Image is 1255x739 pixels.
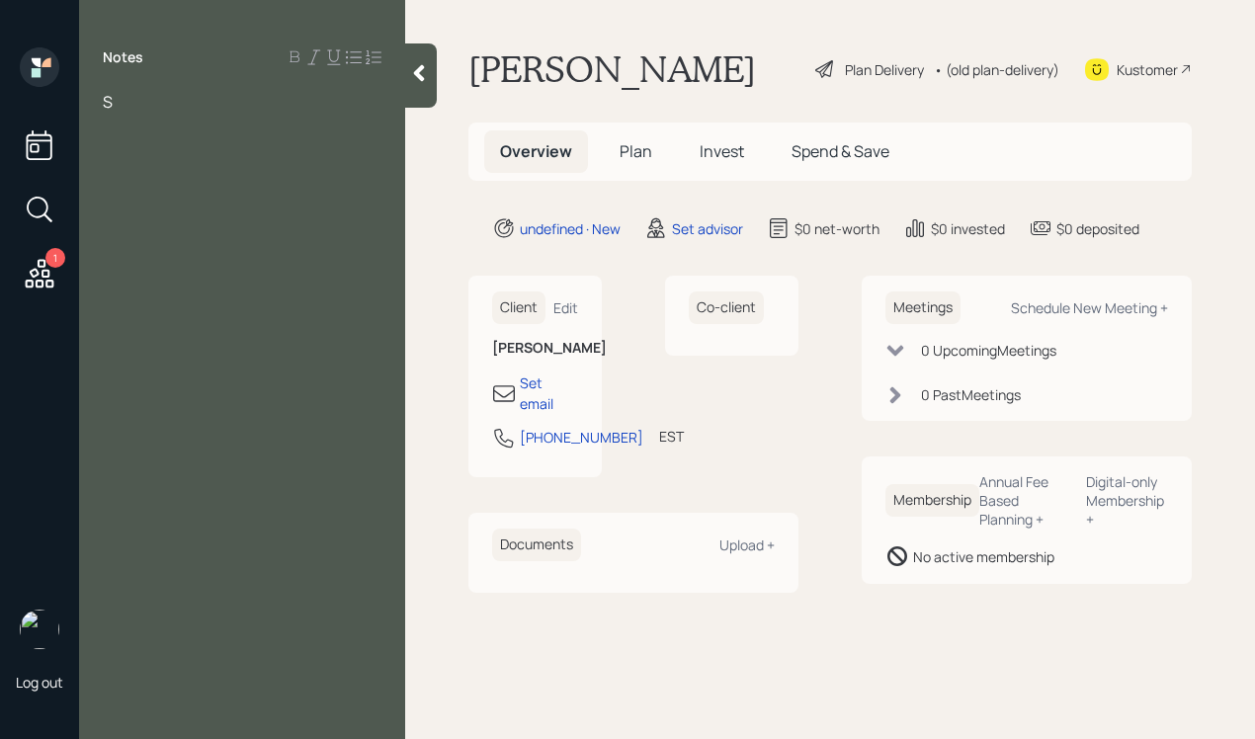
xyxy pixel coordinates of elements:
div: Upload + [719,535,775,554]
span: Plan [620,140,652,162]
h6: Co-client [689,291,764,324]
label: Notes [103,47,143,67]
div: 0 Upcoming Meeting s [921,340,1056,361]
span: Invest [700,140,744,162]
div: $0 deposited [1056,218,1139,239]
div: No active membership [913,546,1054,567]
div: Edit [553,298,578,317]
h6: Client [492,291,545,324]
span: Spend & Save [792,140,889,162]
h6: Membership [885,484,979,517]
div: • (old plan-delivery) [934,59,1059,80]
div: Set email [520,372,578,414]
div: Annual Fee Based Planning + [979,472,1070,529]
div: Digital-only Membership + [1086,472,1168,529]
div: EST [659,426,684,447]
div: undefined · New [520,218,621,239]
h6: Documents [492,529,581,561]
div: Plan Delivery [845,59,924,80]
span: Overview [500,140,572,162]
div: [PHONE_NUMBER] [520,427,643,448]
img: robby-grisanti-headshot.png [20,610,59,649]
div: Log out [16,673,63,692]
h1: [PERSON_NAME] [468,47,756,91]
div: Schedule New Meeting + [1011,298,1168,317]
h6: Meetings [885,291,961,324]
div: 1 [45,248,65,268]
div: Set advisor [672,218,743,239]
span: S [103,91,113,113]
div: 0 Past Meeting s [921,384,1021,405]
h6: [PERSON_NAME] [492,340,578,357]
div: $0 invested [931,218,1005,239]
div: $0 net-worth [795,218,879,239]
div: Kustomer [1117,59,1178,80]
